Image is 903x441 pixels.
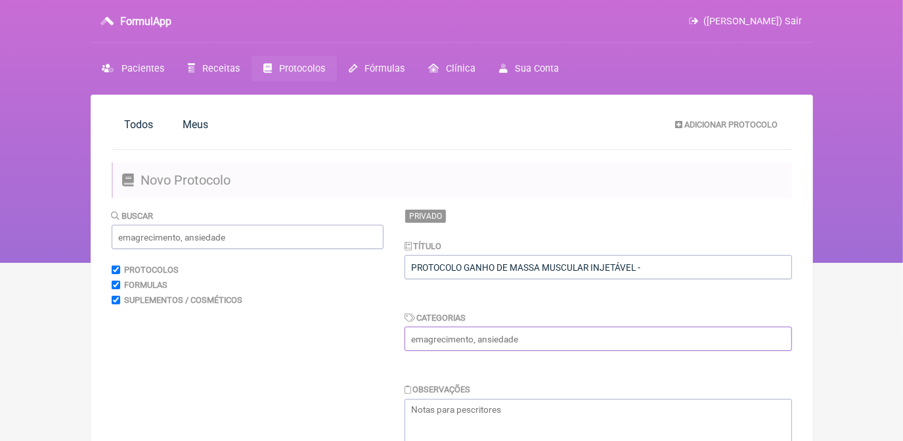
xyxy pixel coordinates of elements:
span: Privado [405,209,447,223]
a: Clínica [416,56,487,81]
label: Protocolos [124,265,179,275]
label: Observações [405,384,471,394]
span: ([PERSON_NAME]) Sair [704,16,803,27]
input: emagrecimento, ansiedade [112,225,384,249]
a: Meus [169,110,221,139]
a: Fórmulas [337,56,416,81]
a: Todos [112,110,167,139]
label: Título [405,241,442,251]
a: Adicionar Protocolo [665,113,789,135]
label: Buscar [112,211,154,221]
span: Fórmulas [364,63,405,74]
label: Categorias [405,313,466,323]
a: Pacientes [91,56,176,81]
h3: FormulApp [120,15,171,28]
span: Sua Conta [516,63,560,74]
span: Pacientes [121,63,164,74]
span: Adicionar Protocolo [685,120,778,129]
span: Protocolos [279,63,325,74]
a: Receitas [176,56,252,81]
a: Protocolos [252,56,337,81]
a: Sua Conta [487,56,571,81]
span: Clínica [446,63,475,74]
a: ([PERSON_NAME]) Sair [689,16,802,27]
span: Todos [125,118,154,131]
h2: Novo Protocolo [112,162,792,198]
label: Suplementos / Cosméticos [124,295,242,305]
span: Receitas [202,63,240,74]
span: Meus [183,118,208,131]
input: emagrecimento, ansiedade [405,327,792,351]
label: Formulas [124,280,167,290]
